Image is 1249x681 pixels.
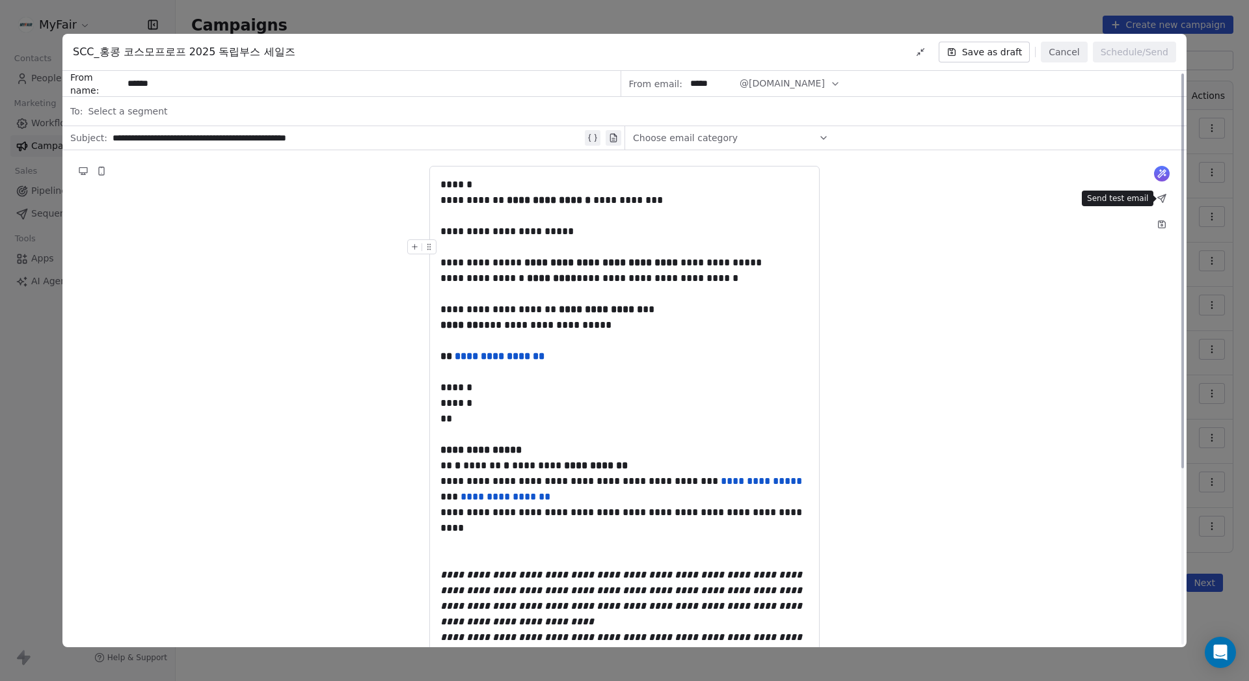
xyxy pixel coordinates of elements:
span: Subject: [70,131,107,148]
button: Cancel [1041,42,1087,62]
button: Schedule/Send [1093,42,1176,62]
span: Choose email category [633,131,738,144]
span: To: [70,105,83,118]
span: Select a segment [88,105,167,118]
span: From email: [629,77,682,90]
p: Send test email [1087,193,1148,204]
span: From name: [70,71,122,97]
span: SCC_홍콩 코스모프로프 2025 독립부스 세일즈 [73,44,295,60]
div: Open Intercom Messenger [1205,637,1236,668]
span: @[DOMAIN_NAME] [740,77,825,90]
button: Save as draft [939,42,1030,62]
